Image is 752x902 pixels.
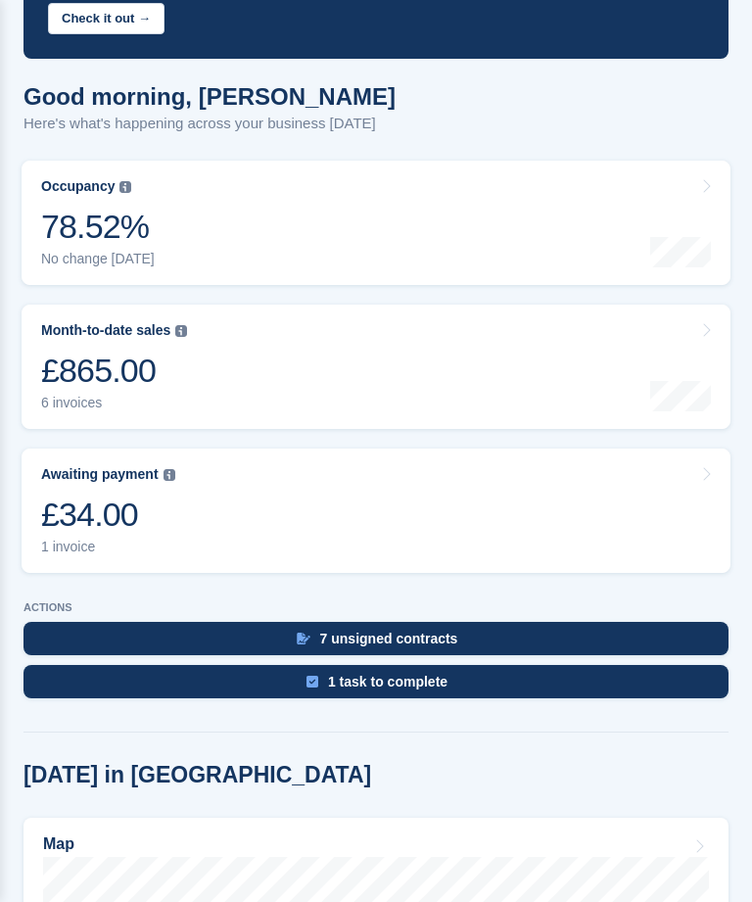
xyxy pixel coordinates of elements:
[328,675,447,690] div: 1 task to complete
[297,634,310,645] img: contract_signature_icon-13c848040528278c33f63329250d36e43548de30e8caae1d1a13099fd9432cc5.svg
[22,162,730,286] a: Occupancy 78.52% No change [DATE]
[23,602,728,615] p: ACTIONS
[23,114,396,136] p: Here's what's happening across your business [DATE]
[22,450,730,574] a: Awaiting payment £34.00 1 invoice
[23,763,371,789] h2: [DATE] in [GEOGRAPHIC_DATA]
[41,208,155,248] div: 78.52%
[48,4,164,36] button: Check it out →
[23,84,396,111] h1: Good morning, [PERSON_NAME]
[23,666,728,709] a: 1 task to complete
[41,323,170,340] div: Month-to-date sales
[43,836,74,854] h2: Map
[306,677,318,688] img: task-75834270c22a3079a89374b754ae025e5fb1db73e45f91037f5363f120a921f8.svg
[41,540,175,556] div: 1 invoice
[175,326,187,338] img: icon-info-grey-7440780725fd019a000dd9b08b2336e03edf1995a4989e88bcd33f0948082b44.svg
[41,179,115,196] div: Occupancy
[320,632,458,647] div: 7 unsigned contracts
[22,306,730,430] a: Month-to-date sales £865.00 6 invoices
[41,396,187,412] div: 6 invoices
[41,352,187,392] div: £865.00
[23,623,728,666] a: 7 unsigned contracts
[41,467,159,484] div: Awaiting payment
[41,496,175,536] div: £34.00
[119,182,131,194] img: icon-info-grey-7440780725fd019a000dd9b08b2336e03edf1995a4989e88bcd33f0948082b44.svg
[164,470,175,482] img: icon-info-grey-7440780725fd019a000dd9b08b2336e03edf1995a4989e88bcd33f0948082b44.svg
[41,252,155,268] div: No change [DATE]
